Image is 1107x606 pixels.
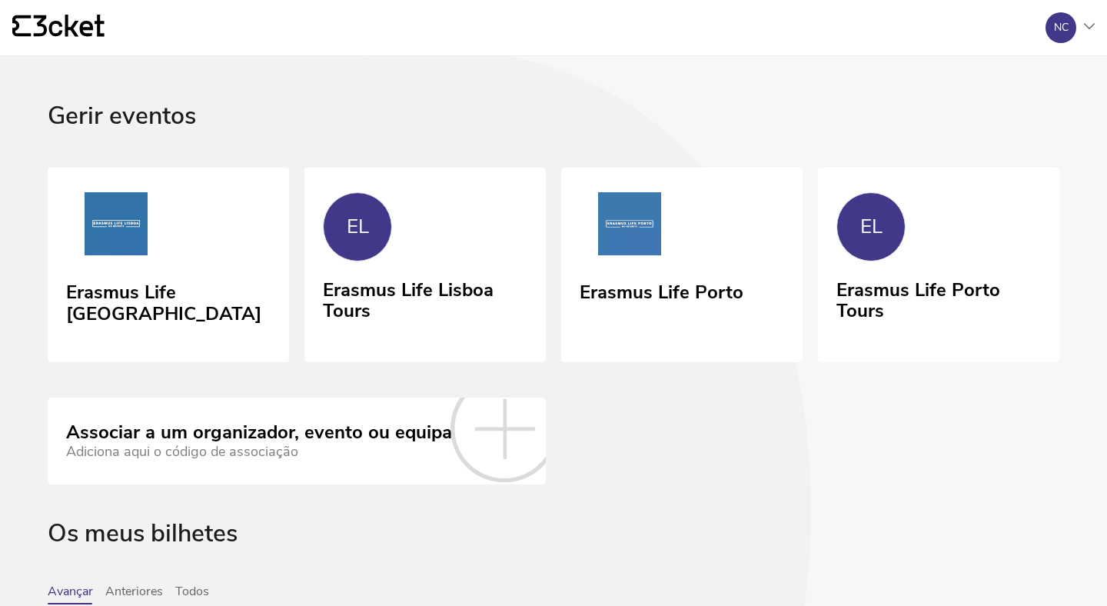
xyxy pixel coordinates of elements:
[12,15,105,41] a: {' '}
[12,15,31,37] g: {' '}
[66,444,452,460] div: Adiciona aqui o código de associação
[347,215,369,238] div: EL
[323,274,527,322] div: Erasmus Life Lisboa Tours
[580,276,743,304] div: Erasmus Life Porto
[66,192,166,261] img: Erasmus Life Lisboa
[66,276,271,325] div: Erasmus Life [GEOGRAPHIC_DATA]
[48,102,1059,168] div: Gerir eventos
[818,168,1059,360] a: EL Erasmus Life Porto Tours
[860,215,883,238] div: EL
[561,168,803,363] a: Erasmus Life Porto Erasmus Life Porto
[48,520,1059,585] div: Os meus bilhetes
[836,274,1041,322] div: Erasmus Life Porto Tours
[48,398,546,484] a: Associar a um organizador, evento ou equipa Adiciona aqui o código de associação
[105,584,163,604] button: Anteriores
[304,168,546,360] a: EL Erasmus Life Lisboa Tours
[48,584,93,604] button: Avançar
[580,192,680,261] img: Erasmus Life Porto
[175,584,209,604] button: Todos
[1054,22,1069,34] div: NC
[48,168,289,363] a: Erasmus Life Lisboa Erasmus Life [GEOGRAPHIC_DATA]
[66,422,452,444] div: Associar a um organizador, evento ou equipa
